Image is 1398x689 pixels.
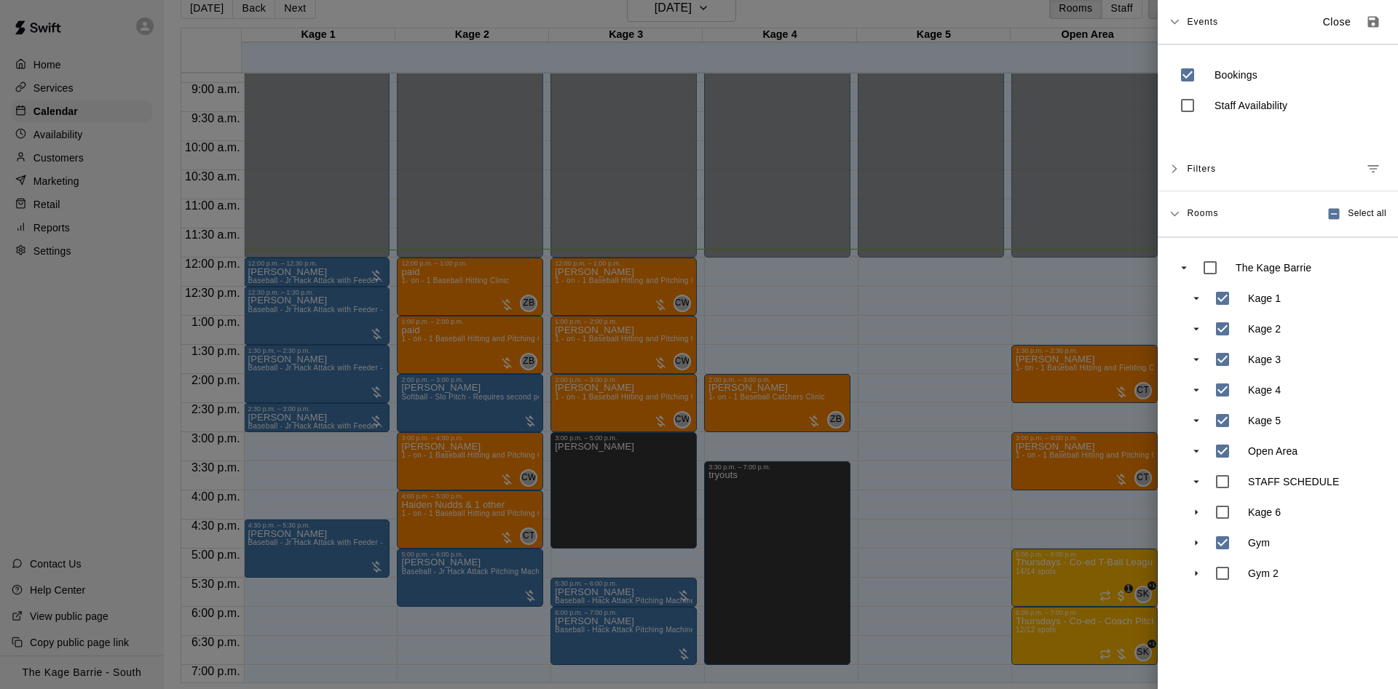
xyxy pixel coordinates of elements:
[1187,207,1218,218] span: Rooms
[1187,9,1218,35] span: Events
[1158,147,1398,191] div: FiltersManage filters
[1248,535,1270,550] p: Gym
[1248,444,1298,458] p: Open Area
[1158,191,1398,237] div: RoomsSelect all
[1348,207,1386,221] span: Select all
[1172,252,1383,589] ul: swift facility view
[1323,15,1351,30] p: Close
[1215,98,1287,113] p: Staff Availability
[1360,9,1386,35] button: Save as default view
[1248,413,1281,428] p: Kage 5
[1248,474,1340,489] p: STAFF SCHEDULE
[1187,156,1216,182] span: Filters
[1248,322,1281,336] p: Kage 2
[1248,352,1281,367] p: Kage 3
[1248,505,1281,519] p: Kage 6
[1248,383,1281,397] p: Kage 4
[1248,566,1279,581] p: Gym 2
[1236,260,1311,275] p: The Kage Barrie
[1360,156,1386,182] button: Manage filters
[1215,68,1257,82] p: Bookings
[1248,291,1281,306] p: Kage 1
[1314,10,1360,34] button: Close sidebar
